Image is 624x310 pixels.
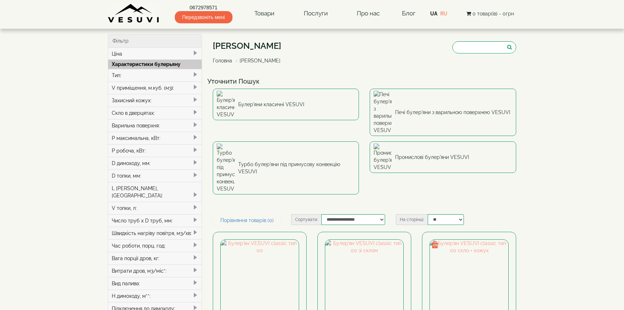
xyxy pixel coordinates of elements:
[108,264,202,277] div: Витрати дров, м3/міс*:
[108,81,202,94] div: V приміщення, м.куб. (м3):
[108,169,202,182] div: D топки, мм:
[213,214,281,226] a: Порівняння товарів (0)
[108,182,202,202] div: L [PERSON_NAME], [GEOGRAPHIC_DATA]:
[108,202,202,214] div: V топки, л:
[108,119,202,132] div: Варильна поверхня:
[108,4,160,23] img: Завод VESUVI
[108,239,202,252] div: Час роботи, порц. год:
[217,91,235,118] img: Булер'яни класичні VESUVI
[396,214,428,225] label: На сторінці:
[217,144,235,192] img: Турбо булер'яни під примусову конвекцію VESUVI
[108,94,202,107] div: Захисний кожух:
[213,141,359,194] a: Турбо булер'яни під примусову конвекцію VESUVI Турбо булер'яни під примусову конвекцію VESUVI
[108,69,202,81] div: Тип:
[297,5,335,22] a: Послуги
[108,60,202,69] div: Характеристики булерьяну
[207,78,522,85] h4: Уточнити Пошук
[464,10,516,18] button: 0 товар(ів) - 0грн
[430,11,437,17] a: UA
[213,41,286,51] h1: [PERSON_NAME]
[213,58,232,64] a: Головна
[431,241,438,248] img: gift
[374,91,392,134] img: Печі булер'яни з варильною поверхнею VESUVI
[440,11,447,17] a: RU
[108,107,202,119] div: Скло в дверцятах:
[108,157,202,169] div: D димоходу, мм:
[108,227,202,239] div: Швидкість нагріву повітря, м3/хв:
[108,48,202,60] div: Ціна
[175,4,232,11] a: 0672978571
[370,89,516,136] a: Печі булер'яни з варильною поверхнею VESUVI Печі булер'яни з варильною поверхнею VESUVI
[402,10,416,17] a: Блог
[291,214,321,225] label: Сортувати:
[108,252,202,264] div: Вага порції дров, кг:
[108,214,202,227] div: Число труб x D труб, мм:
[247,5,282,22] a: Товари
[374,144,392,171] img: Промислові булер'яни VESUVI
[213,89,359,120] a: Булер'яни класичні VESUVI Булер'яни класичні VESUVI
[234,57,280,64] li: [PERSON_NAME]
[108,144,202,157] div: P робоча, кВт:
[108,132,202,144] div: P максимальна, кВт:
[108,34,202,48] div: Фільтр
[108,290,202,302] div: H димоходу, м**:
[350,5,387,22] a: Про нас
[472,11,514,17] span: 0 товар(ів) - 0грн
[370,141,516,173] a: Промислові булер'яни VESUVI Промислові булер'яни VESUVI
[175,11,232,23] span: Передзвоніть мені
[108,277,202,290] div: Вид палива:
